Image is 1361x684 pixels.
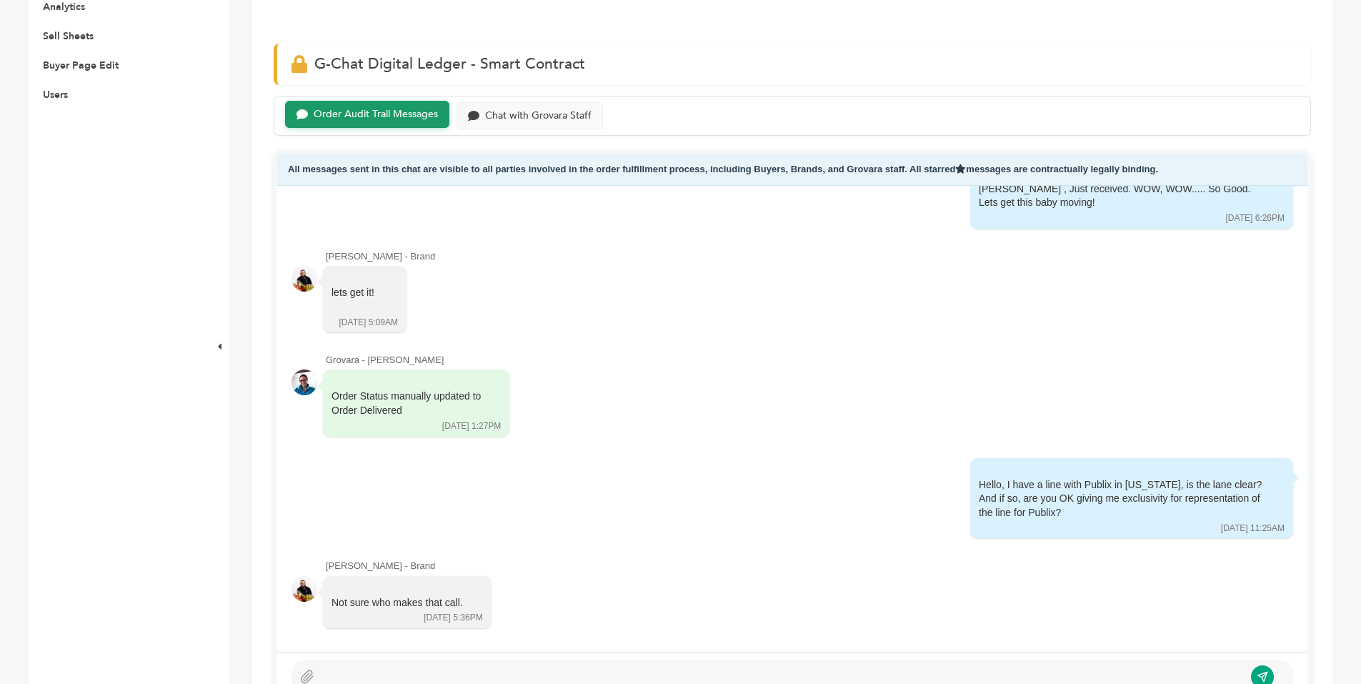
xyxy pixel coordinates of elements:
div: [DATE] 5:36PM [424,612,482,624]
div: [PERSON_NAME] - Brand [326,250,1293,263]
div: lets get it! [331,286,378,314]
span: G-Chat Digital Ledger - Smart Contract [314,54,585,74]
a: Sell Sheets [43,29,94,43]
div: [DATE] 6:26PM [1226,212,1285,224]
div: All messages sent in this chat are visible to all parties involved in the order fulfillment proce... [277,154,1307,186]
div: Order Status manually updated to Order Delivered [331,390,481,417]
div: Not sure who makes that call. [331,596,463,610]
div: [DATE] 1:27PM [442,420,501,432]
div: [DATE] 11:25AM [1221,522,1285,535]
div: Chat with Grovara Staff [485,110,592,122]
a: Buyer Page Edit [43,59,119,72]
div: [PERSON_NAME] , Just received. WOW, WOW..... So Good. Lets get this baby moving! [979,182,1265,210]
div: [PERSON_NAME] - Brand [326,560,1293,573]
div: [DATE] 5:09AM [339,317,398,329]
div: Grovara - [PERSON_NAME] [326,354,1293,367]
a: Users [43,88,68,101]
div: Order Audit Trail Messages [314,109,438,121]
div: Hello, I have a line with Publix in [US_STATE], is the lane clear? And if so, are you OK giving m... [979,478,1265,520]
